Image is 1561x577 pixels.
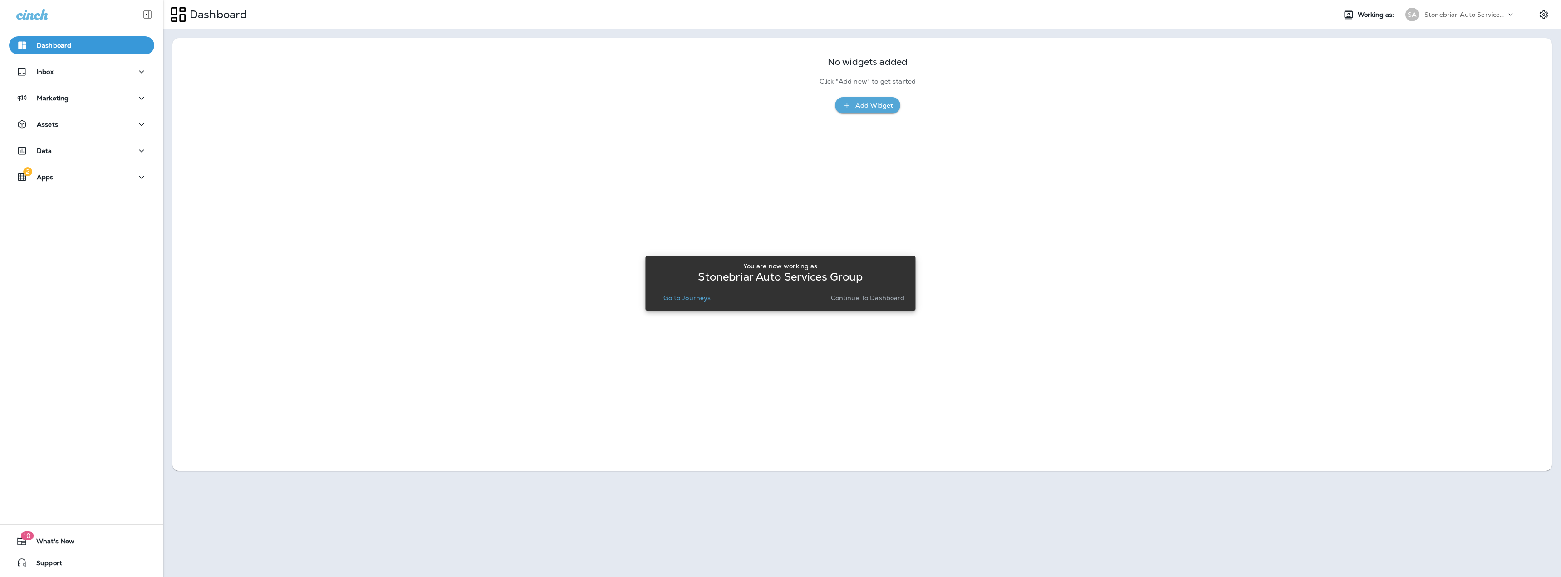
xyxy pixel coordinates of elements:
[21,531,34,540] span: 10
[37,94,69,102] p: Marketing
[1358,11,1396,19] span: Working as:
[660,291,714,304] button: Go to Journeys
[9,168,154,186] button: 2Apps
[27,559,62,570] span: Support
[37,121,58,128] p: Assets
[23,167,32,176] span: 2
[135,5,160,24] button: Collapse Sidebar
[9,115,154,133] button: Assets
[743,262,817,270] p: You are now working as
[9,532,154,550] button: 10What's New
[9,554,154,572] button: Support
[1405,8,1419,21] div: SA
[827,291,908,304] button: Continue to Dashboard
[9,63,154,81] button: Inbox
[9,142,154,160] button: Data
[37,42,71,49] p: Dashboard
[831,294,905,301] p: Continue to Dashboard
[27,538,74,548] span: What's New
[9,36,154,54] button: Dashboard
[1536,6,1552,23] button: Settings
[36,68,54,75] p: Inbox
[698,273,863,281] p: Stonebriar Auto Services Group
[9,89,154,107] button: Marketing
[663,294,711,301] p: Go to Journeys
[37,147,52,154] p: Data
[186,8,247,21] p: Dashboard
[1424,11,1506,18] p: Stonebriar Auto Services Group
[37,173,54,181] p: Apps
